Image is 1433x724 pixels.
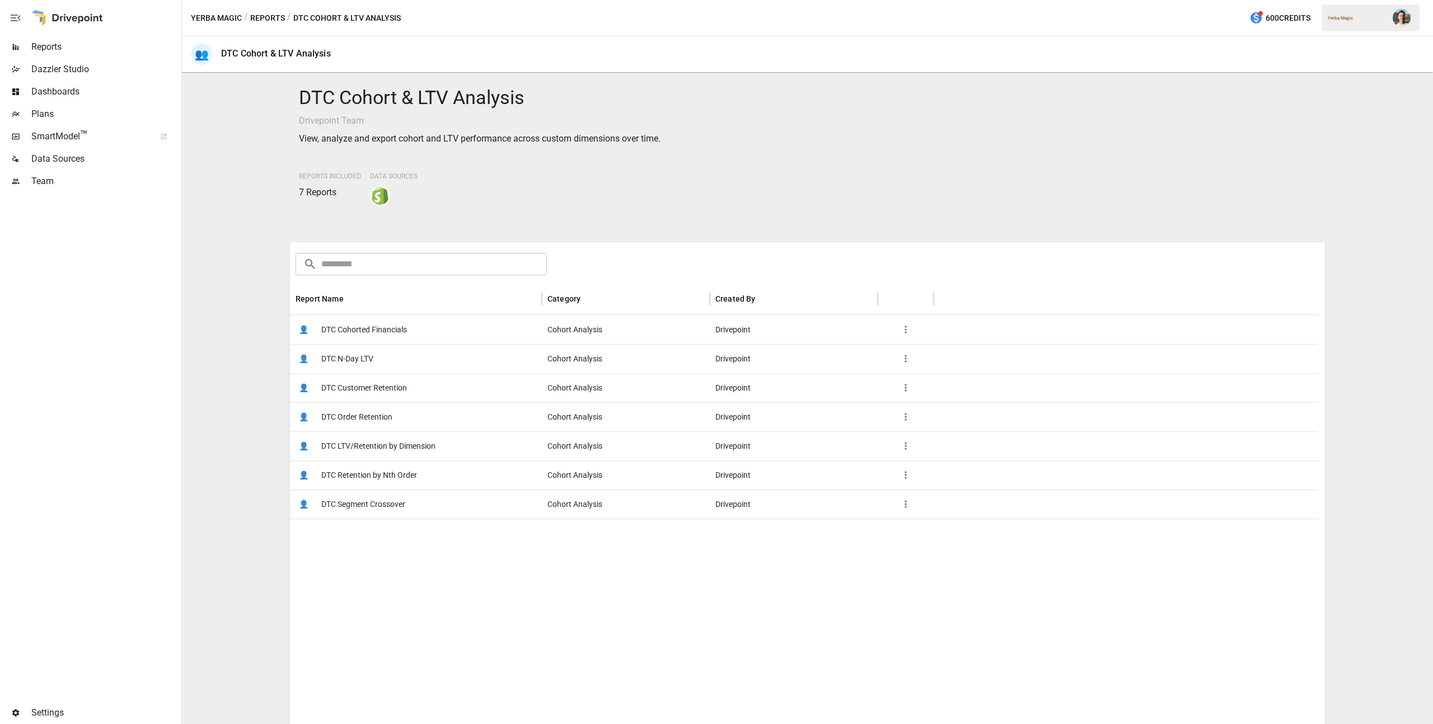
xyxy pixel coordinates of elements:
div: / [287,11,291,25]
p: View, analyze and export cohort and LTV performance across custom dimensions over time. [299,132,1316,145]
div: Drivepoint [710,373,878,402]
span: Settings [31,706,179,720]
span: SmartModel [31,130,148,143]
span: Dashboards [31,85,179,98]
p: Drivepoint Team [299,114,1316,128]
button: Sort [582,291,597,307]
span: ™ [80,128,88,142]
div: DTC Cohort & LTV Analysis [221,48,331,59]
span: Reports [31,40,179,54]
div: Category [547,294,580,303]
span: 👤 [296,379,312,396]
div: Drivepoint [710,344,878,373]
span: DTC Segment Crossover [321,490,405,519]
div: Drivepoint [710,460,878,490]
span: DTC Retention by Nth Order [321,461,417,490]
span: 👤 [296,467,312,483]
div: Cohort Analysis [542,460,710,490]
h4: DTC Cohort & LTV Analysis [299,86,1316,110]
span: 👤 [296,408,312,425]
div: Yerba Magic [1328,16,1386,21]
div: 👥 [191,44,212,65]
div: Cohort Analysis [542,490,710,519]
span: Team [31,175,179,188]
span: 👤 [296,321,312,338]
button: Sort [757,291,772,307]
div: Report Name [296,294,344,303]
span: Data Sources [31,152,179,166]
div: Created By [715,294,756,303]
img: shopify [371,187,389,205]
button: 600Credits [1245,8,1315,29]
span: Reports Included [299,172,361,180]
div: Cohort Analysis [542,344,710,373]
span: DTC LTV/Retention by Dimension [321,432,435,460]
p: 7 Reports [299,186,361,199]
button: Reports [250,11,285,25]
button: Yerba Magic [191,11,242,25]
span: 👤 [296,350,312,367]
span: DTC Cohorted Financials [321,316,407,344]
div: Cohort Analysis [542,402,710,431]
div: / [244,11,248,25]
span: 👤 [296,496,312,513]
div: Cohort Analysis [542,431,710,460]
span: Data Sources [370,172,418,180]
span: DTC N-Day LTV [321,345,373,373]
button: Sort [345,291,360,307]
span: 600 Credits [1266,11,1310,25]
div: Drivepoint [710,431,878,460]
span: Dazzler Studio [31,63,179,76]
div: Cohort Analysis [542,315,710,344]
div: Drivepoint [710,315,878,344]
div: Drivepoint [710,402,878,431]
div: Drivepoint [710,490,878,519]
div: Cohort Analysis [542,373,710,402]
span: DTC Order Retention [321,403,392,431]
span: DTC Customer Retention [321,374,407,402]
span: 👤 [296,438,312,454]
span: Plans [31,107,179,121]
